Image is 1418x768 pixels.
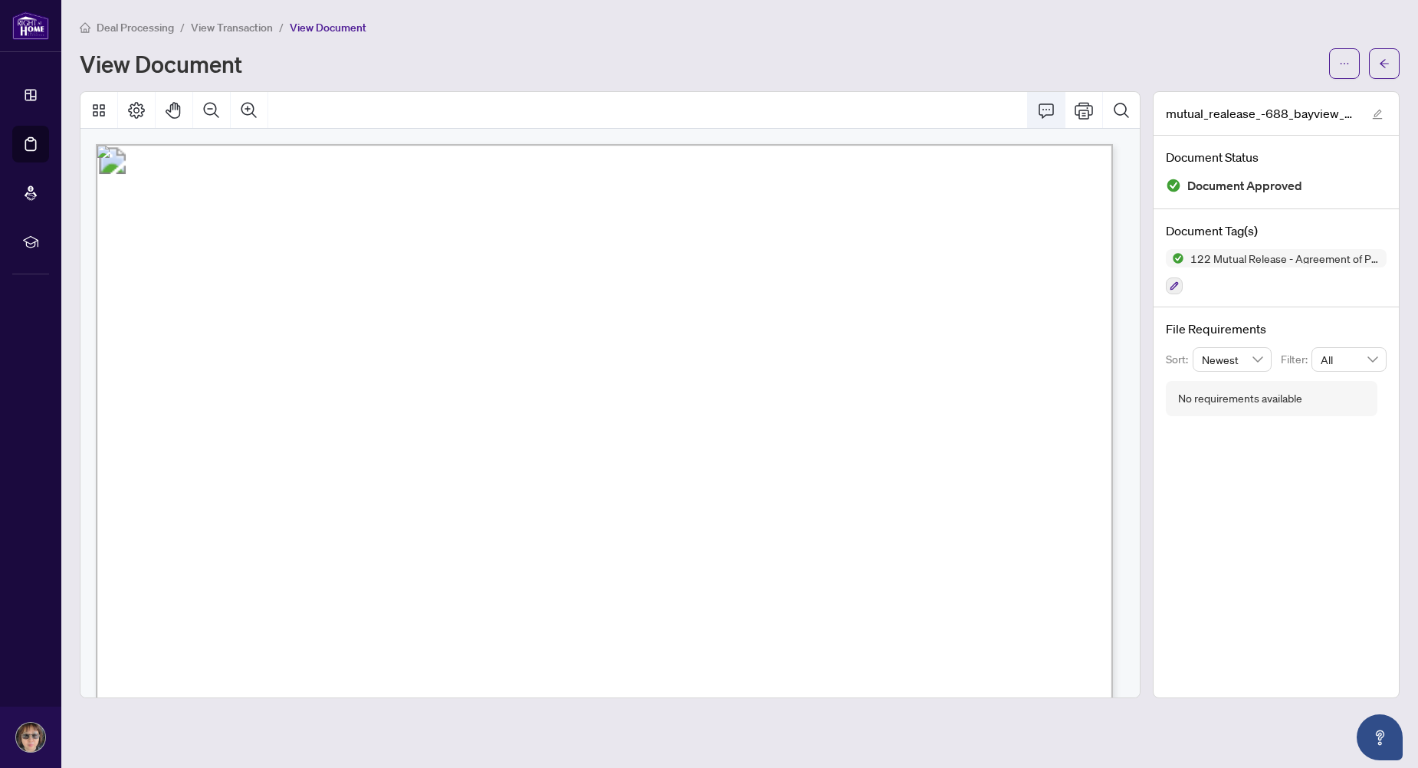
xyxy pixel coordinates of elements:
[290,21,366,34] span: View Document
[80,22,90,33] span: home
[16,723,45,752] img: Profile Icon
[1281,351,1311,368] p: Filter:
[180,18,185,36] li: /
[1166,320,1387,338] h4: File Requirements
[1166,104,1357,123] span: mutual_realease_-688_bayview_dr EXECUTED.pdf
[1166,148,1387,166] h4: Document Status
[1178,390,1302,407] div: No requirements available
[97,21,174,34] span: Deal Processing
[1184,253,1387,264] span: 122 Mutual Release - Agreement of Purchase and Sale
[1357,714,1403,760] button: Open asap
[279,18,284,36] li: /
[1372,109,1383,120] span: edit
[1166,178,1181,193] img: Document Status
[12,11,49,40] img: logo
[1187,176,1302,196] span: Document Approved
[1166,351,1193,368] p: Sort:
[1166,249,1184,267] img: Status Icon
[1202,348,1263,371] span: Newest
[80,51,242,76] h1: View Document
[191,21,273,34] span: View Transaction
[1166,222,1387,240] h4: Document Tag(s)
[1339,58,1350,69] span: ellipsis
[1321,348,1377,371] span: All
[1379,58,1390,69] span: arrow-left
